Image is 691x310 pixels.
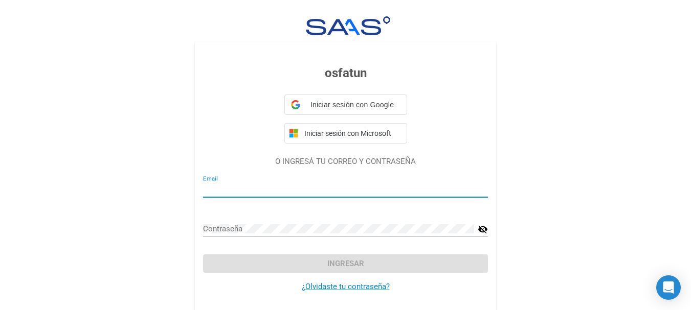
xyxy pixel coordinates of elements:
[327,259,364,268] span: Ingresar
[478,223,488,235] mat-icon: visibility_off
[656,275,681,300] div: Open Intercom Messenger
[203,156,488,168] p: O INGRESÁ TU CORREO Y CONTRASEÑA
[284,123,407,144] button: Iniciar sesión con Microsoft
[284,94,407,115] div: Iniciar sesión con Google
[203,254,488,273] button: Ingresar
[302,282,390,291] a: ¿Olvidaste tu contraseña?
[203,64,488,82] h3: osfatun
[302,129,403,137] span: Iniciar sesión con Microsoft
[304,100,400,110] span: Iniciar sesión con Google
